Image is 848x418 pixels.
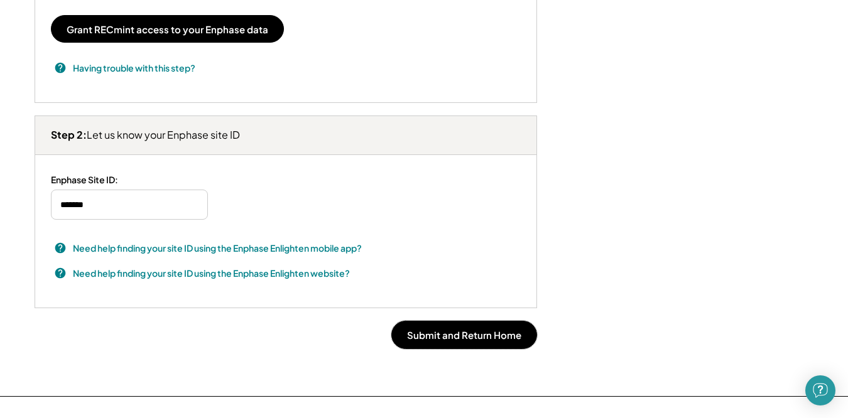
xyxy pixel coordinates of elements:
[51,128,87,141] strong: Step 2:
[391,321,537,349] button: Submit and Return Home
[51,174,118,185] div: Enphase Site ID:
[73,242,362,255] div: Need help finding your site ID using the Enphase Enlighten mobile app?
[51,129,240,142] h3: Let us know your Enphase site ID
[73,267,350,280] div: Need help finding your site ID using the Enphase Enlighten website?
[73,62,195,75] h3: Having trouble with this step?
[51,15,284,43] button: Grant RECmint access to your Enphase data
[805,375,835,405] div: Open Intercom Messenger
